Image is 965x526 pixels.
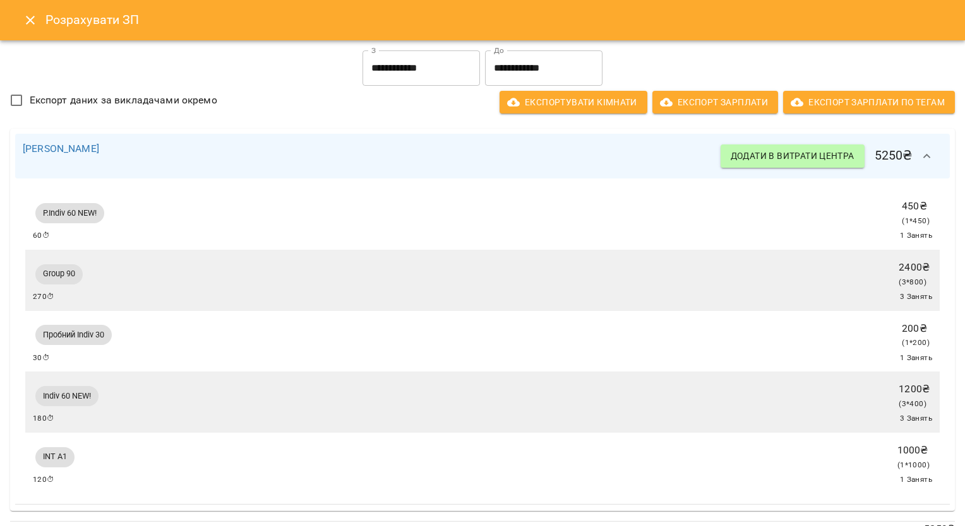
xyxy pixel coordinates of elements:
[45,10,950,30] h6: Розрахувати ЗП
[900,412,932,425] span: 3 Занять
[510,95,637,110] span: Експортувати кімнати
[902,321,930,336] p: 200 ₴
[35,268,83,279] span: Group 90
[899,399,926,408] span: ( 3 * 400 )
[15,5,45,35] button: Close
[30,93,217,108] span: Експорт даних за викладачами окремо
[897,443,930,458] p: 1000 ₴
[35,451,75,462] span: INT A1
[23,143,99,155] a: [PERSON_NAME]
[902,199,930,214] p: 450 ₴
[35,207,104,219] span: P.Indiv 60 NEW!
[902,216,930,225] span: ( 1 * 450 )
[902,338,930,347] span: ( 1 * 200 )
[33,352,50,365] span: 30 ⏱
[662,95,768,110] span: Експорт Зарплати
[899,382,930,397] p: 1200 ₴
[897,460,930,469] span: ( 1 * 1000 )
[900,230,932,242] span: 1 Занять
[783,91,955,114] button: Експорт Зарплати по тегам
[899,260,930,275] p: 2400 ₴
[731,148,854,163] span: Додати в витрати центра
[793,95,945,110] span: Експорт Зарплати по тегам
[500,91,647,114] button: Експортувати кімнати
[33,230,50,242] span: 60 ⏱
[33,412,55,425] span: 180 ⏱
[652,91,778,114] button: Експорт Зарплати
[899,278,926,286] span: ( 3 * 800 )
[900,291,932,303] span: 3 Занять
[35,329,112,341] span: Пробний Indiv 30
[900,352,932,365] span: 1 Занять
[33,291,55,303] span: 270 ⏱
[900,474,932,486] span: 1 Занять
[721,141,942,172] h6: 5250 ₴
[35,390,99,402] span: Indiv 60 NEW!
[33,474,55,486] span: 120 ⏱
[721,144,865,167] button: Додати в витрати центра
